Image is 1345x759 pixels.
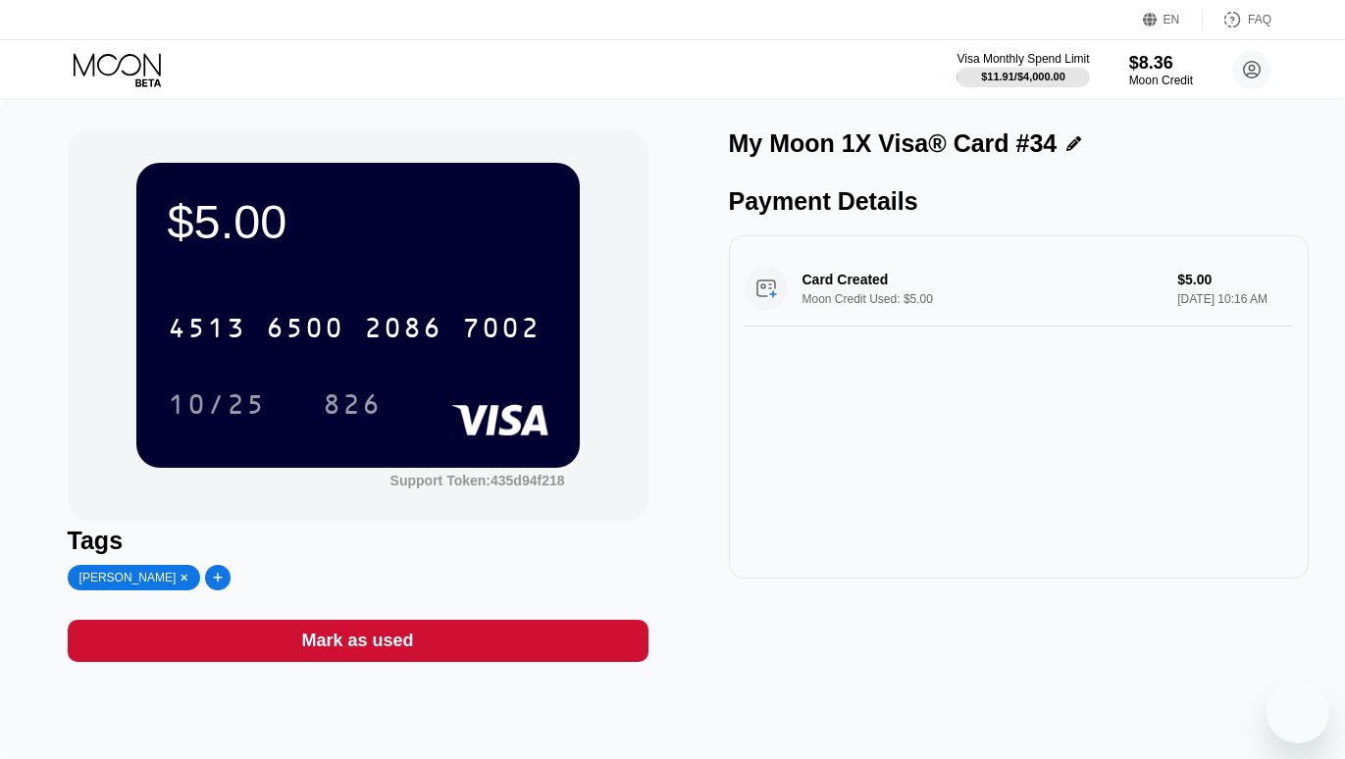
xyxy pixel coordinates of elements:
div: EN [1164,13,1180,26]
div: $8.36 [1129,53,1193,74]
div: Support Token: 435d94f218 [390,473,565,488]
div: 10/25 [153,379,281,429]
div: 6500 [266,315,344,346]
iframe: Button to launch messaging window [1267,681,1329,743]
div: 2086 [364,315,442,346]
div: Tags [68,527,648,555]
div: Support Token:435d94f218 [390,473,565,488]
div: 826 [323,391,382,423]
div: 10/25 [168,391,266,423]
div: 4513650020867002 [156,303,552,352]
div: Visa Monthly Spend Limit [957,52,1089,66]
div: 4513 [168,315,246,346]
div: EN [1143,10,1203,29]
div: FAQ [1248,13,1271,26]
div: Payment Details [729,187,1310,216]
div: $5.00 [168,194,548,249]
div: My Moon 1X Visa® Card #34 [729,129,1058,158]
div: 7002 [462,315,541,346]
div: FAQ [1203,10,1271,29]
div: $11.91 / $4,000.00 [981,71,1065,82]
div: Moon Credit [1129,74,1193,87]
div: $8.36Moon Credit [1129,53,1193,87]
div: Mark as used [68,620,648,662]
div: [PERSON_NAME] [79,571,177,584]
div: Mark as used [301,630,413,652]
div: 826 [308,379,396,429]
div: Visa Monthly Spend Limit$11.91/$4,000.00 [957,52,1089,87]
